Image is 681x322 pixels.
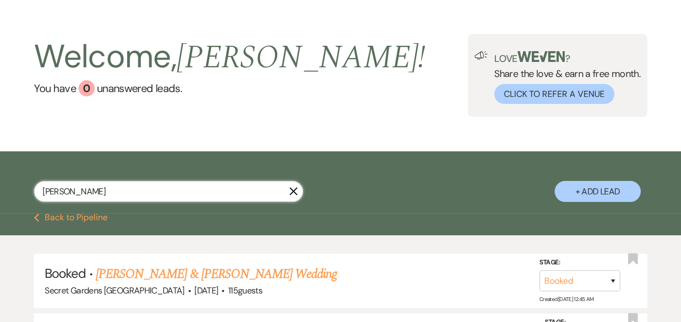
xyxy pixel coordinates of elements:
button: Back to Pipeline [34,213,108,222]
span: Created: [DATE] 12:45 AM [539,296,593,303]
h2: Welcome, [34,34,425,80]
a: You have 0 unanswered leads. [34,80,425,96]
img: loud-speaker-illustration.svg [474,51,488,60]
label: Stage: [539,257,620,269]
span: [DATE] [194,285,218,296]
a: [PERSON_NAME] & [PERSON_NAME] Wedding [96,264,337,284]
div: Share the love & earn a free month. [488,51,641,104]
div: 0 [79,80,95,96]
span: Secret Gardens [GEOGRAPHIC_DATA] [45,285,185,296]
span: [PERSON_NAME] ! [177,33,425,82]
span: Booked [45,265,86,282]
button: + Add Lead [554,181,641,202]
input: Search by name, event date, email address or phone number [34,181,303,202]
p: Love ? [494,51,641,64]
span: 115 guests [228,285,262,296]
button: Click to Refer a Venue [494,84,614,104]
img: weven-logo-green.svg [517,51,565,62]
